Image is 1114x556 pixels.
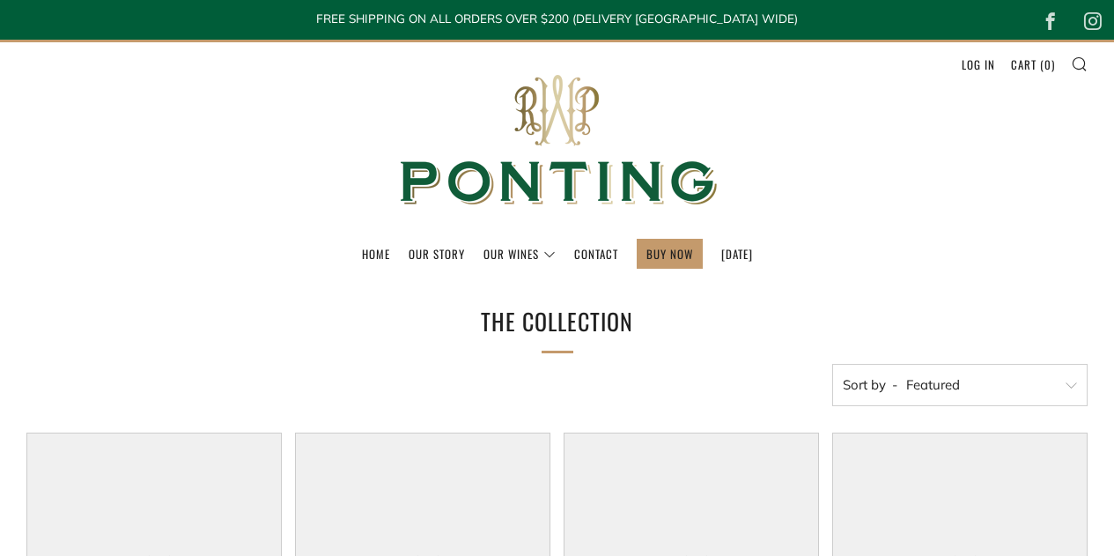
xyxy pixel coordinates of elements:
[1011,50,1055,78] a: Cart (0)
[962,50,995,78] a: Log in
[381,42,734,239] img: Ponting Wines
[646,240,693,268] a: BUY NOW
[409,240,465,268] a: Our Story
[483,240,556,268] a: Our Wines
[721,240,753,268] a: [DATE]
[362,240,390,268] a: Home
[1044,56,1051,73] span: 0
[574,240,618,268] a: Contact
[293,301,822,343] h1: The Collection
